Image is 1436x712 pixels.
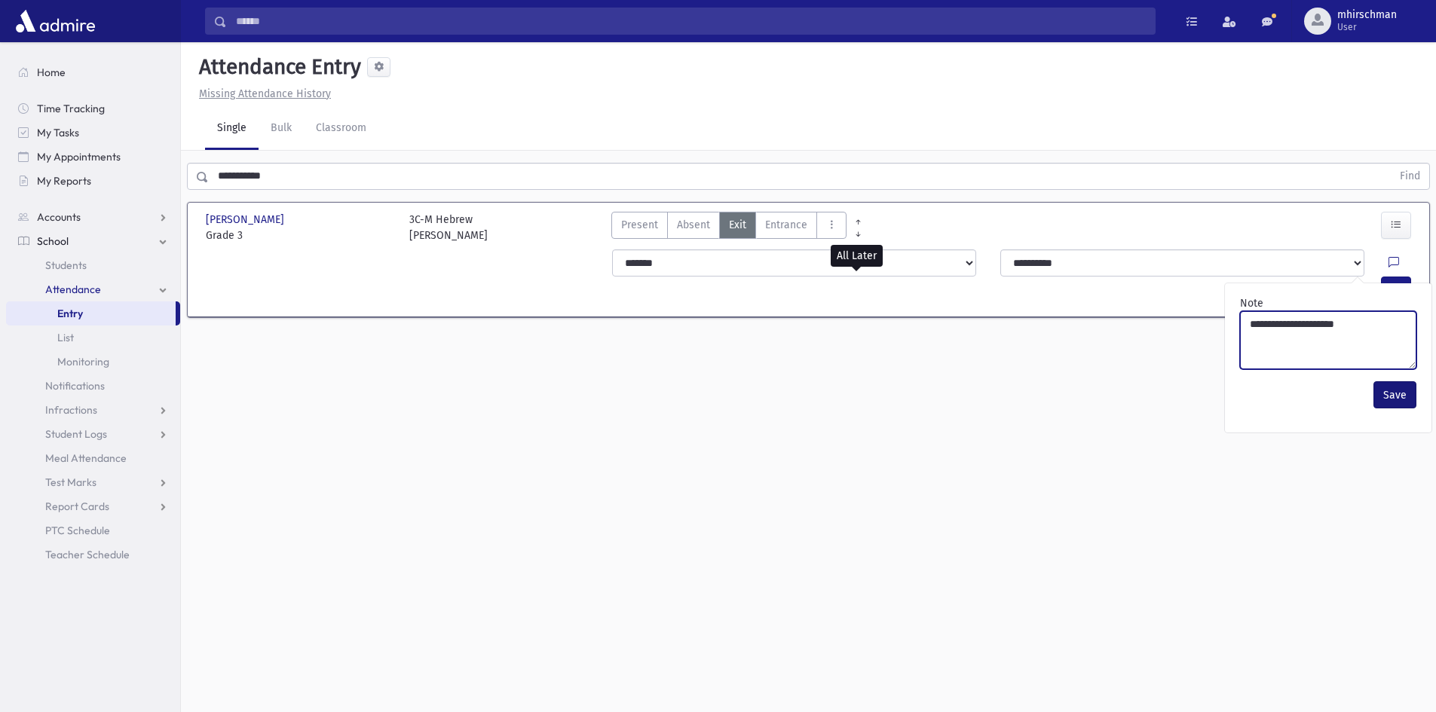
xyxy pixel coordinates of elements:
span: List [57,331,74,344]
span: Home [37,66,66,79]
a: Notifications [6,374,180,398]
span: Infractions [45,403,97,417]
span: Time Tracking [37,102,105,115]
a: Entry [6,301,176,325]
a: Teacher Schedule [6,542,180,567]
span: [PERSON_NAME] [206,212,287,228]
a: Meal Attendance [6,446,180,470]
span: My Reports [37,174,91,188]
a: Report Cards [6,494,180,518]
a: Infractions [6,398,180,422]
a: Home [6,60,180,84]
input: Search [227,8,1155,35]
span: Accounts [37,210,81,224]
span: Student Logs [45,427,107,441]
a: My Reports [6,169,180,193]
span: mhirschman [1337,9,1397,21]
u: Missing Attendance History [199,87,331,100]
span: Absent [677,217,710,233]
span: Exit [729,217,746,233]
a: Single [205,108,259,150]
a: Time Tracking [6,96,180,121]
button: Find [1391,163,1429,189]
div: AttTypes [611,212,847,243]
div: All Later [831,245,883,267]
span: Entry [57,307,83,320]
span: Meal Attendance [45,451,127,465]
span: Teacher Schedule [45,548,130,561]
a: PTC Schedule [6,518,180,542]
div: 3C-M Hebrew [PERSON_NAME] [409,212,488,243]
h5: Attendance Entry [193,54,361,80]
a: Bulk [259,108,304,150]
span: My Appointments [37,150,121,163]
label: Note [1240,295,1263,311]
span: PTC Schedule [45,524,110,537]
span: Students [45,258,87,272]
span: Notifications [45,379,105,393]
a: School [6,229,180,253]
span: Report Cards [45,500,109,513]
button: Save [1373,381,1416,408]
a: List [6,325,180,350]
span: Attendance [45,283,101,296]
a: Test Marks [6,470,180,494]
a: Monitoring [6,350,180,374]
a: My Tasks [6,121,180,145]
a: My Appointments [6,145,180,169]
span: Present [621,217,658,233]
img: AdmirePro [12,6,99,36]
span: Monitoring [57,355,109,368]
a: Student Logs [6,422,180,446]
span: User [1337,21,1397,33]
span: Entrance [765,217,807,233]
a: Accounts [6,205,180,229]
span: School [37,234,69,248]
a: Attendance [6,277,180,301]
a: Classroom [304,108,378,150]
a: Missing Attendance History [193,87,331,100]
span: My Tasks [37,126,79,139]
a: Students [6,253,180,277]
span: Grade 3 [206,228,394,243]
span: Test Marks [45,475,96,489]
